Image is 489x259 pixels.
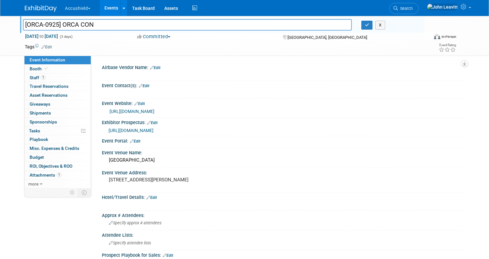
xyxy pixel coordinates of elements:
[139,84,149,88] a: Edit
[25,44,52,50] td: Tags
[102,211,464,219] div: Approx # Attendees:
[102,168,464,176] div: Event Venue Address:
[150,66,160,70] a: Edit
[287,35,367,40] span: [GEOGRAPHIC_DATA], [GEOGRAPHIC_DATA]
[25,56,91,64] a: Event Information
[434,34,440,39] img: Format-Inperson.png
[146,195,157,200] a: Edit
[30,101,50,107] span: Giveaways
[135,33,173,40] button: Committed
[102,230,464,238] div: Attendee Lists:
[102,192,464,201] div: Hotel/Travel Details:
[102,250,464,259] div: Prospect Playbook for Sales:
[25,82,91,91] a: Travel Reservations
[102,99,464,107] div: Event Website:
[130,139,140,143] a: Edit
[109,241,151,245] span: Specify attendee lists
[427,3,458,10] img: John Leavitt
[39,34,45,39] span: to
[25,162,91,171] a: ROI, Objectives & ROO
[25,5,57,12] img: ExhibitDay
[25,109,91,117] a: Shipments
[30,172,61,178] span: Attachments
[30,110,51,115] span: Shipments
[30,164,72,169] span: ROI, Objectives & ROO
[392,33,456,43] div: Event Format
[134,101,145,106] a: Edit
[398,6,413,11] span: Search
[30,93,67,98] span: Asset Reservations
[375,21,385,30] button: X
[109,177,246,183] pre: [STREET_ADDRESS][PERSON_NAME]
[25,33,58,39] span: [DATE] [DATE]
[102,118,464,126] div: Exhibitor Prospectus:
[109,220,161,225] span: Specify approx # attendees
[25,127,91,135] a: Tasks
[30,137,48,142] span: Playbook
[107,155,459,165] div: [GEOGRAPHIC_DATA]
[102,136,464,144] div: Event Portal:
[110,109,154,114] a: [URL][DOMAIN_NAME]
[30,75,46,80] span: Staff
[78,188,91,197] td: Toggle Event Tabs
[25,144,91,153] a: Misc. Expenses & Credits
[28,181,39,186] span: more
[441,34,456,39] div: In-Person
[57,172,61,177] span: 1
[45,67,48,70] i: Booth reservation complete
[30,84,68,89] span: Travel Reservations
[29,128,40,133] span: Tasks
[102,148,464,156] div: Event Venue Name:
[25,100,91,108] a: Giveaways
[147,121,158,125] a: Edit
[67,188,78,197] td: Personalize Event Tab Strip
[30,146,79,151] span: Misc. Expenses & Credits
[41,75,46,80] span: 1
[163,253,173,258] a: Edit
[25,135,91,144] a: Playbook
[102,63,464,71] div: Airbase Vendor Name:
[25,153,91,162] a: Budget
[25,73,91,82] a: Staff1
[109,128,153,133] a: [URL][DOMAIN_NAME]
[439,44,456,47] div: Event Rating
[25,171,91,179] a: Attachments1
[30,155,44,160] span: Budget
[59,35,73,39] span: (3 days)
[25,91,91,100] a: Asset Reservations
[30,57,65,62] span: Event Information
[389,3,419,14] a: Search
[30,119,57,124] span: Sponsorships
[41,45,52,49] a: Edit
[30,66,49,71] span: Booth
[25,65,91,73] a: Booth
[25,180,91,188] a: more
[102,81,464,89] div: Event Contact(s):
[25,118,91,126] a: Sponsorships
